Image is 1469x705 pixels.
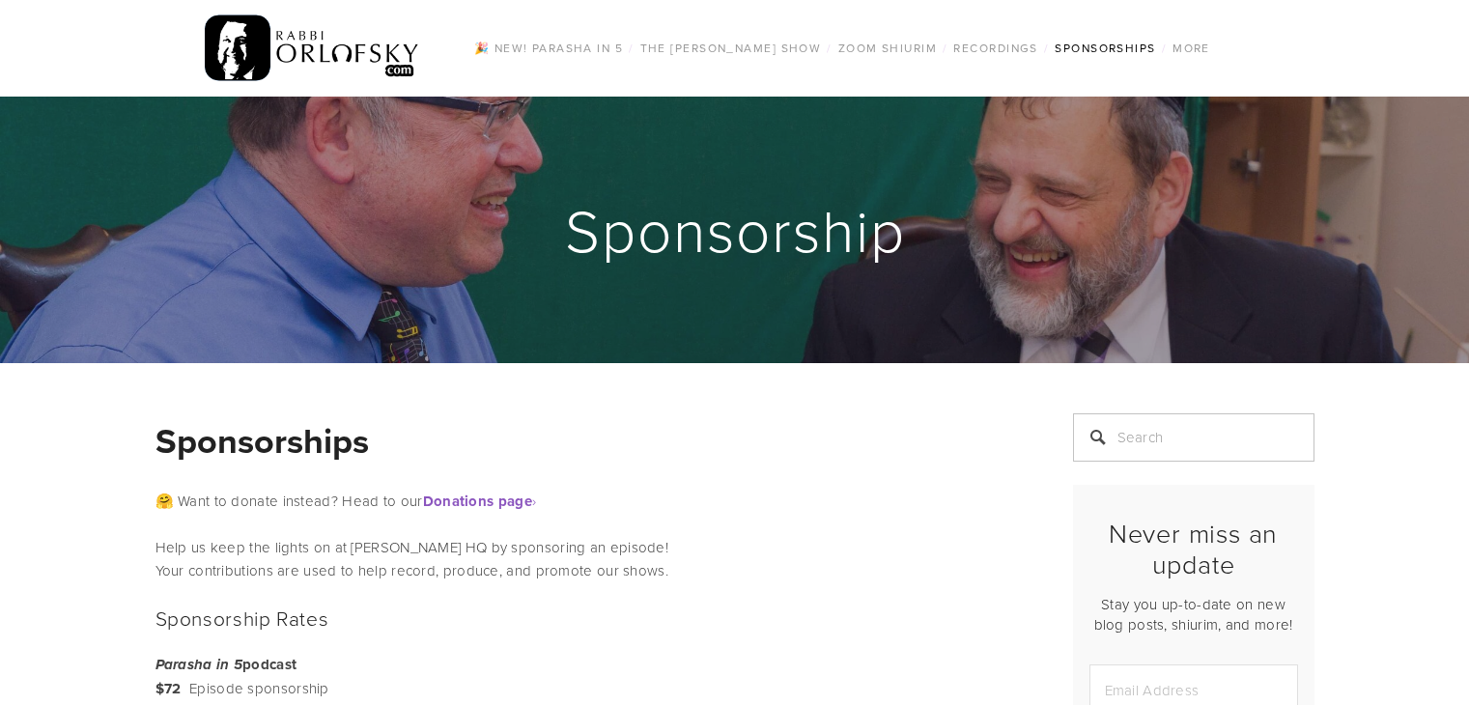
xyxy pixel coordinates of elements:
input: Search [1073,413,1314,462]
a: The [PERSON_NAME] Show [635,36,828,61]
span: / [629,40,634,56]
strong: Sponsorships [155,415,369,465]
p: Stay you up-to-date on new blog posts, shiurim, and more! [1089,594,1298,634]
p: Episode sponsorship [155,653,498,701]
a: Sponsorships [1049,36,1161,61]
a: Donations page› [423,491,537,511]
span: / [1162,40,1167,56]
span: / [1044,40,1049,56]
p: 🤗 Want to donate instead? Head to our [155,490,1025,513]
a: 🎉 NEW! Parasha in 5 [468,36,629,61]
h2: Never miss an update [1089,518,1298,580]
strong: podcast $72 [155,654,297,699]
a: More [1167,36,1216,61]
a: Recordings [947,36,1043,61]
span: / [827,40,832,56]
h2: Sponsorship Rates [155,606,498,630]
em: Parasha in 5 [155,657,243,674]
a: Zoom Shiurim [833,36,943,61]
strong: Donations page [423,491,532,512]
img: RabbiOrlofsky.com [205,11,420,86]
span: / [943,40,947,56]
p: Help us keep the lights on at [PERSON_NAME] HQ by sponsoring an episode! Your contributions are u... [155,536,1025,582]
h1: Sponsorship [155,199,1316,261]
